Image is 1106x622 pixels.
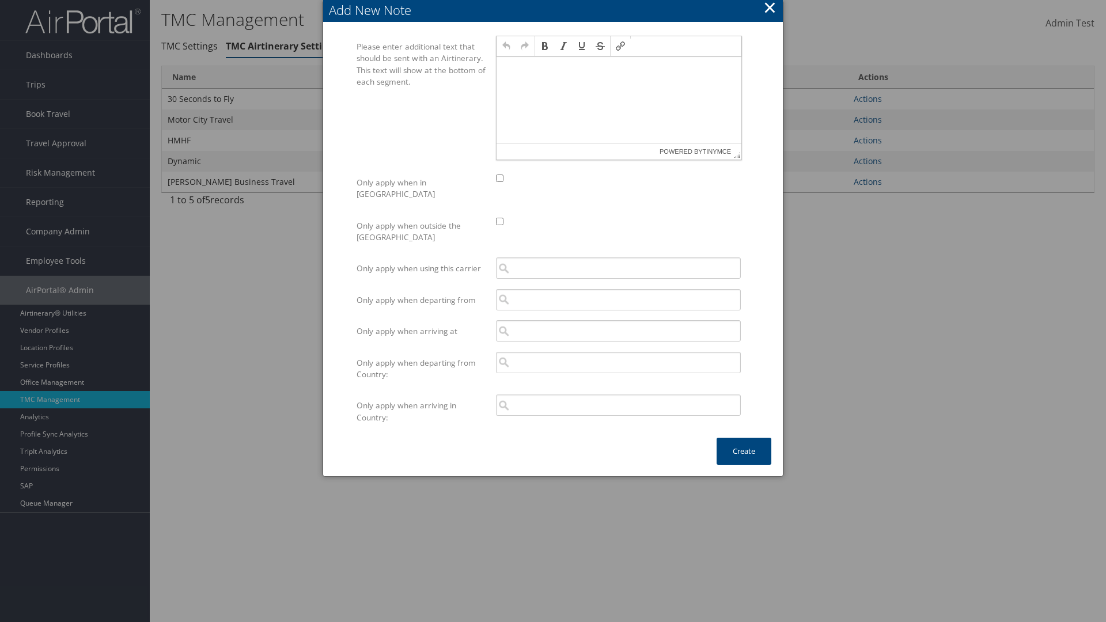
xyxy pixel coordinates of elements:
div: Redo [516,37,533,55]
label: Only apply when using this carrier [357,257,487,279]
button: Create [717,438,771,465]
div: Add New Note [329,1,783,19]
label: Only apply when arriving in Country: [357,395,487,428]
div: Bold [536,37,554,55]
div: Italic [555,37,572,55]
div: Insert/edit link [612,37,629,55]
label: Only apply when arriving at [357,320,487,342]
label: Only apply when departing from [357,289,487,311]
label: Only apply when outside the [GEOGRAPHIC_DATA] [357,215,487,249]
iframe: Rich Text Area. Press ALT-F9 for menu. Press ALT-F10 for toolbar. Press ALT-0 for help [497,56,741,143]
span: Powered by [660,143,731,160]
div: Strikethrough [592,37,609,55]
a: tinymce [703,148,732,155]
label: Only apply when departing from Country: [357,352,487,386]
div: Undo [498,37,515,55]
div: Underline [573,37,590,55]
label: Only apply when in [GEOGRAPHIC_DATA] [357,172,487,206]
label: Please enter additional text that should be sent with an Airtinerary. This text will show at the ... [357,36,487,93]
